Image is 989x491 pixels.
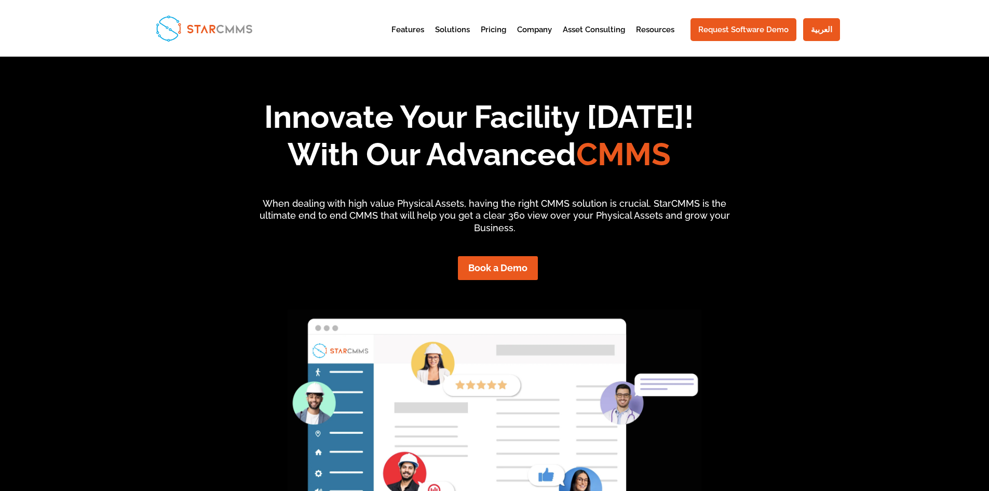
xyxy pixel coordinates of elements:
a: Resources [636,26,674,51]
a: Book a Demo [458,256,538,280]
a: Request Software Demo [690,18,796,41]
a: Solutions [435,26,470,51]
a: Company [517,26,552,51]
a: Pricing [481,26,506,51]
h1: Innovate Your Facility [DATE]! With Our Advanced [119,98,839,178]
a: Features [391,26,424,51]
img: StarCMMS [152,11,257,45]
a: العربية [803,18,840,41]
span: CMMS [576,136,671,172]
p: When dealing with high value Physical Assets, having the right CMMS solution is crucial. StarCMMS... [250,197,739,234]
a: Asset Consulting [563,26,625,51]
